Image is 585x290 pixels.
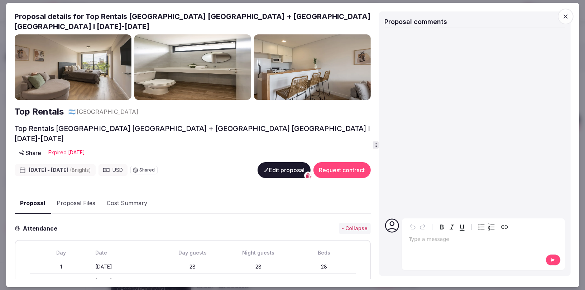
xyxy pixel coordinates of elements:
[437,222,447,232] button: Bold
[227,249,290,256] div: Night guests
[14,193,51,214] button: Proposal
[476,222,496,232] div: toggle group
[77,108,138,116] span: [GEOGRAPHIC_DATA]
[257,162,310,178] button: Edit proposal
[29,166,91,174] span: [DATE] - [DATE]
[14,11,370,32] h2: Proposal details for Top Rentals [GEOGRAPHIC_DATA] [GEOGRAPHIC_DATA] + [GEOGRAPHIC_DATA] [GEOGRAP...
[457,222,467,232] button: Underline
[95,277,158,285] div: [DATE]
[476,222,486,232] button: Bulleted list
[68,108,75,116] button: 🇦🇷
[486,222,496,232] button: Numbered list
[51,193,101,214] button: Proposal Files
[406,233,545,247] div: editable markdown
[14,124,370,144] h2: Top Rentals [GEOGRAPHIC_DATA] [GEOGRAPHIC_DATA] + [GEOGRAPHIC_DATA] [GEOGRAPHIC_DATA] I [DATE]-[D...
[101,193,153,214] button: Cost Summary
[447,222,457,232] button: Italic
[499,222,509,232] button: Create link
[48,149,85,156] div: Expire d [DATE]
[254,34,370,100] img: Gallery photo 3
[227,263,290,270] div: 28
[29,263,92,270] div: 1
[161,277,224,285] div: 28
[95,249,158,256] div: Date
[339,223,370,234] button: - Collapse
[161,263,224,270] div: 28
[14,106,64,118] a: Top Rentals
[293,277,356,285] div: 28
[293,263,356,270] div: 28
[29,249,92,256] div: Day
[98,164,127,176] div: USD
[68,108,75,115] span: 🇦🇷
[20,224,63,233] h3: Attendance
[95,263,158,270] div: [DATE]
[227,277,290,285] div: 28
[29,277,92,285] div: 2
[313,162,370,178] button: Request contract
[14,34,131,100] img: Gallery photo 1
[293,249,356,256] div: Beds
[70,167,91,173] span: ( 8 night s )
[384,18,447,25] span: Proposal comments
[134,34,251,100] img: Gallery photo 2
[14,146,45,159] button: Share
[139,168,155,172] span: Shared
[161,249,224,256] div: Day guests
